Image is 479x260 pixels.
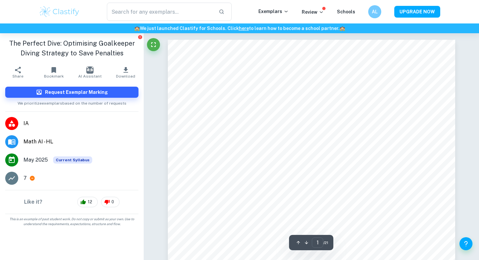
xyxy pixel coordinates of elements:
[23,174,27,182] p: 7
[323,240,328,246] span: / 21
[258,8,289,15] p: Exemplars
[23,120,138,127] span: IA
[72,63,108,81] button: AI Assistant
[86,66,94,74] img: AI Assistant
[108,199,118,205] span: 0
[3,217,141,226] span: This is an example of past student work. Do not copy or submit as your own. Use to understand the...
[107,3,213,21] input: Search for any exemplars...
[78,74,102,79] span: AI Assistant
[371,8,379,15] h6: AL
[459,237,472,250] button: Help and Feedback
[239,26,249,31] a: here
[147,38,160,51] button: Fullscreen
[77,197,98,207] div: 12
[23,138,138,146] span: Math AI - HL
[24,198,42,206] h6: Like it?
[53,156,92,164] div: This exemplar is based on the current syllabus. Feel free to refer to it for inspiration/ideas wh...
[23,156,48,164] span: May 2025
[12,74,23,79] span: Share
[5,38,138,58] h1: The Perfect Dive: Optimising Goalkeeper Diving Strategy to Save Penalties
[138,35,142,39] button: Report issue
[394,6,440,18] button: UPGRADE NOW
[5,87,138,98] button: Request Exemplar Marking
[18,98,126,106] span: We prioritize exemplars based on the number of requests
[302,8,324,16] p: Review
[45,89,108,96] h6: Request Exemplar Marking
[44,74,64,79] span: Bookmark
[84,199,96,205] span: 12
[108,63,144,81] button: Download
[53,156,92,164] span: Current Syllabus
[340,26,345,31] span: 🏫
[39,5,80,18] img: Clastify logo
[1,25,478,32] h6: We just launched Clastify for Schools. Click to learn how to become a school partner.
[337,9,355,14] a: Schools
[36,63,72,81] button: Bookmark
[134,26,140,31] span: 🏫
[116,74,135,79] span: Download
[101,197,120,207] div: 0
[368,5,381,18] button: AL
